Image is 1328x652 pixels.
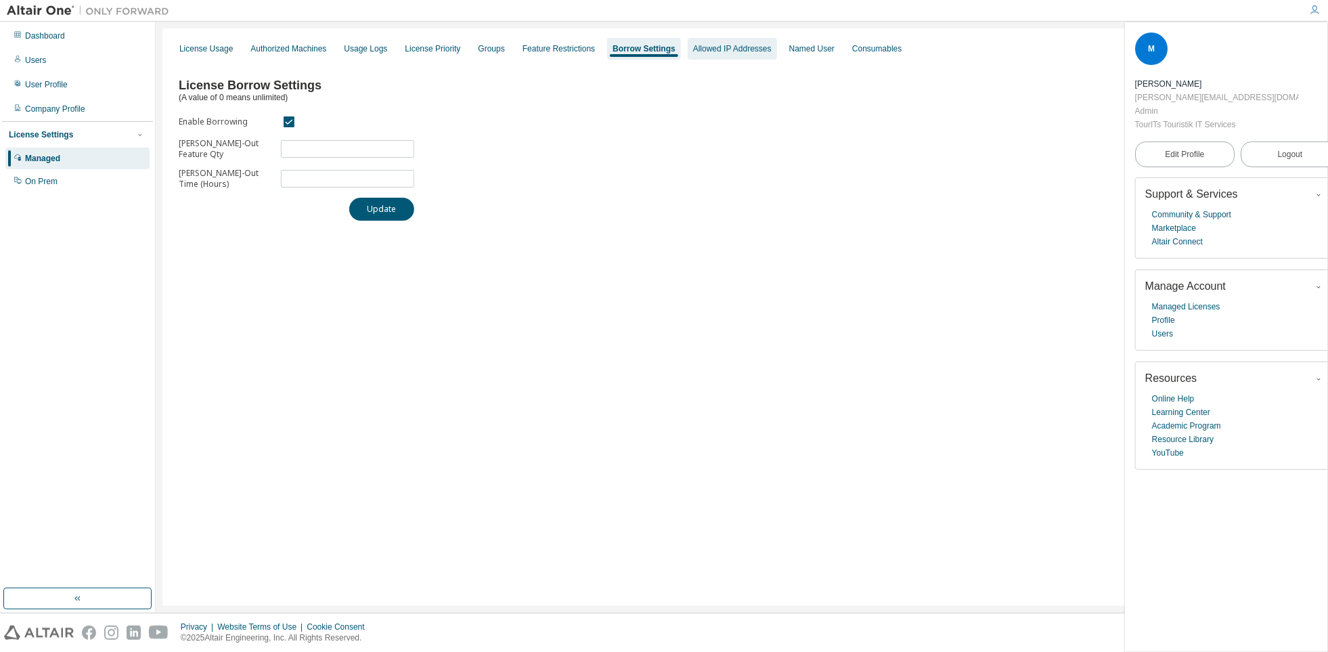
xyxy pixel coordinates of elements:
span: Edit Profile [1165,149,1204,160]
div: Groups [479,43,505,54]
img: facebook.svg [82,626,96,640]
div: Website Terms of Use [217,622,307,632]
div: User Profile [25,79,68,90]
a: Marketplace [1152,221,1196,235]
button: Update [349,198,414,221]
span: M [1148,44,1155,53]
div: Consumables [852,43,902,54]
span: Resources [1145,372,1197,384]
a: Profile [1152,313,1175,327]
a: Community & Support [1152,208,1231,221]
div: Named User [789,43,835,54]
label: [PERSON_NAME]-Out Time (Hours) [179,168,273,190]
a: Academic Program [1152,419,1221,433]
img: linkedin.svg [127,626,141,640]
div: Admin [1135,104,1299,118]
label: [PERSON_NAME]-Out Feature Qty [179,138,273,160]
div: Authorized Machines [250,43,326,54]
div: Company Profile [25,104,85,114]
img: instagram.svg [104,626,118,640]
span: Support & Services [1145,188,1238,200]
img: Altair One [7,4,176,18]
div: License Settings [9,129,73,140]
a: YouTube [1152,446,1184,460]
span: Manage Account [1145,280,1226,292]
div: Allowed IP Addresses [693,43,772,54]
div: Martina Kretschmer [1135,77,1299,91]
a: Resource Library [1152,433,1214,446]
div: Dashboard [25,30,65,41]
a: Managed Licenses [1152,300,1220,313]
span: (A value of 0 means unlimited) [179,93,288,102]
a: Altair Connect [1152,235,1203,248]
label: Enable Borrowing [179,116,273,127]
div: TourITs Touristik IT Services [1135,118,1299,131]
div: On Prem [25,176,58,187]
a: Users [1152,327,1173,341]
div: Usage Logs [344,43,387,54]
div: Users [25,55,46,66]
img: altair_logo.svg [4,626,74,640]
p: © 2025 Altair Engineering, Inc. All Rights Reserved. [181,632,373,644]
a: Edit Profile [1135,142,1235,167]
div: [PERSON_NAME][EMAIL_ADDRESS][DOMAIN_NAME] [1135,91,1299,104]
div: Cookie Consent [307,622,372,632]
div: Feature Restrictions [523,43,595,54]
div: Privacy [181,622,217,632]
span: License Borrow Settings [179,79,322,92]
a: Learning Center [1152,406,1210,419]
a: Online Help [1152,392,1195,406]
div: Managed [25,153,60,164]
img: youtube.svg [149,626,169,640]
span: Logout [1277,148,1302,161]
div: License Usage [179,43,233,54]
div: License Priority [405,43,461,54]
div: Borrow Settings [613,43,676,54]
